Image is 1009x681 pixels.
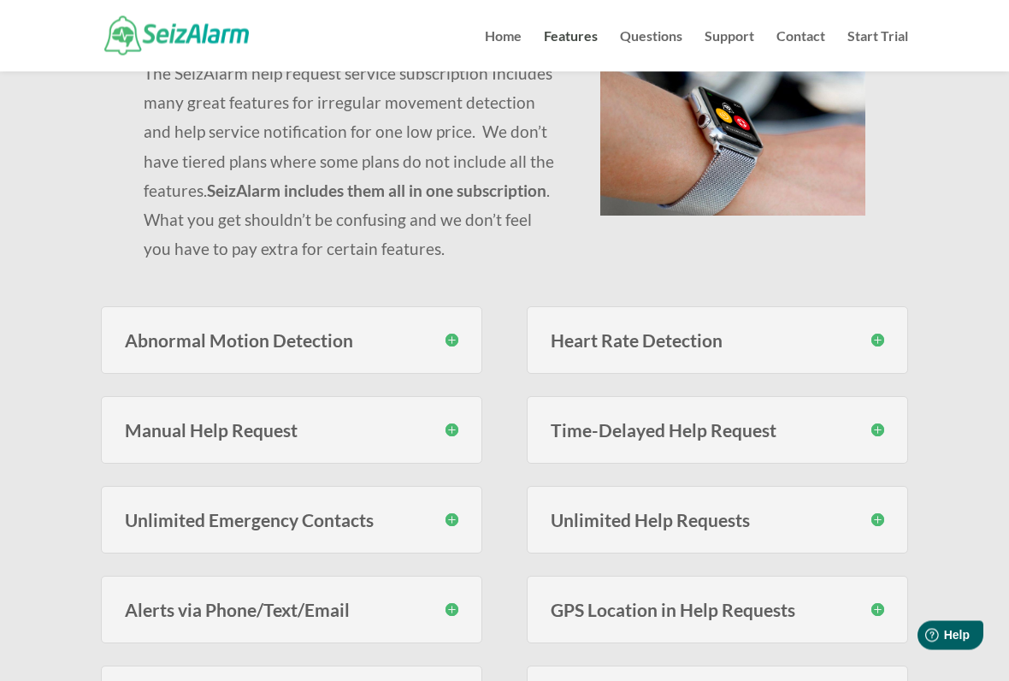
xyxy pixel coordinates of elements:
[551,332,884,350] h3: Heart Rate Detection
[551,601,884,619] h3: GPS Location in Help Requests
[144,60,561,264] p: The SeizAlarm help request service subscription Includes many great features for irregular moveme...
[847,30,908,72] a: Start Trial
[600,54,865,216] img: seizalarm-on-wrist
[551,422,884,440] h3: Time-Delayed Help Request
[857,614,990,662] iframe: Help widget launcher
[485,30,522,72] a: Home
[207,181,546,201] strong: SeizAlarm includes them all in one subscription
[125,332,458,350] h3: Abnormal Motion Detection
[104,16,249,55] img: SeizAlarm
[551,512,884,530] h3: Unlimited Help Requests
[544,30,598,72] a: Features
[705,30,754,72] a: Support
[125,601,458,619] h3: Alerts via Phone/Text/Email
[620,30,682,72] a: Questions
[125,422,458,440] h3: Manual Help Request
[125,512,458,530] h3: Unlimited Emergency Contacts
[776,30,825,72] a: Contact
